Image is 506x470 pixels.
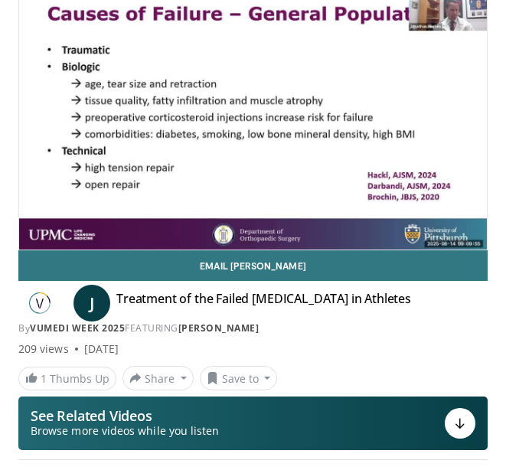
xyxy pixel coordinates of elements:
[18,250,488,281] a: Email [PERSON_NAME]
[18,321,488,335] div: By FEATURING
[41,371,47,386] span: 1
[178,321,260,335] a: [PERSON_NAME]
[18,291,61,315] img: Vumedi Week 2025
[31,408,219,423] p: See Related Videos
[18,367,116,390] a: 1 Thumbs Up
[18,397,488,450] button: See Related Videos Browse more videos while you listen
[122,366,194,390] button: Share
[200,366,278,390] button: Save to
[84,341,119,357] div: [DATE]
[30,321,125,335] a: Vumedi Week 2025
[116,291,411,315] h4: Treatment of the Failed [MEDICAL_DATA] in Athletes
[73,285,110,321] a: J
[18,341,69,357] span: 209 views
[31,423,219,439] span: Browse more videos while you listen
